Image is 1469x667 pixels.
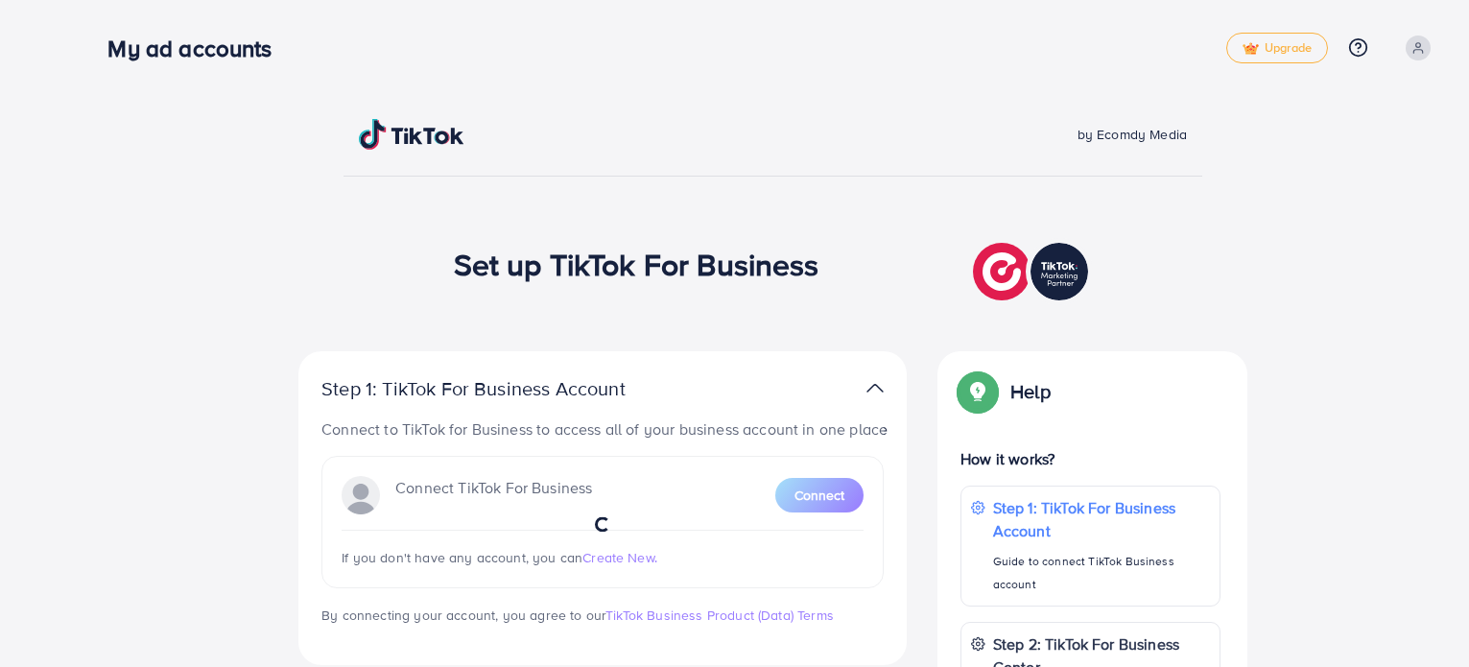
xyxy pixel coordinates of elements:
[993,550,1210,596] p: Guide to connect TikTok Business account
[454,246,819,282] h1: Set up TikTok For Business
[1243,42,1259,56] img: tick
[1226,33,1328,63] a: tickUpgrade
[321,377,686,400] p: Step 1: TikTok For Business Account
[1243,41,1312,56] span: Upgrade
[107,35,287,62] h3: My ad accounts
[960,374,995,409] img: Popup guide
[866,374,884,402] img: TikTok partner
[359,119,464,150] img: TikTok
[993,496,1210,542] p: Step 1: TikTok For Business Account
[960,447,1220,470] p: How it works?
[1010,380,1051,403] p: Help
[973,238,1093,305] img: TikTok partner
[1078,125,1187,144] span: by Ecomdy Media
